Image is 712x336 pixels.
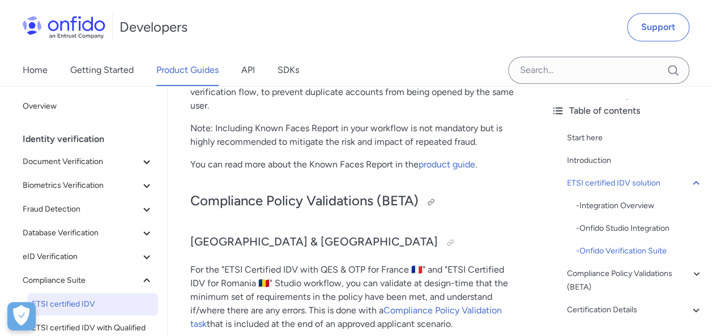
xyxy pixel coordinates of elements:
div: - Integration Overview [576,199,703,213]
span: Document Verification [23,155,140,169]
button: Fraud Detection [18,198,158,221]
p: For the "ETSI Certified IDV with QES & OTP for France 🇫🇷" and "ETSI Certified IDV for Romania 🇷🇴"... [190,263,519,331]
a: Home [23,54,48,86]
a: -Onfido Studio Integration [576,222,703,235]
button: Database Verification [18,222,158,244]
button: Compliance Suite [18,269,158,292]
a: ETSI certified IDV solution [567,176,703,190]
a: Compliance Policy Validations (BETA) [567,267,703,294]
span: Biometrics Verification [23,179,140,192]
a: Certification Details [567,303,703,317]
button: Open Preferences [7,302,36,330]
a: product guide [419,159,475,170]
span: Compliance Suite [23,274,140,287]
h2: Compliance Policy Validations (BETA) [190,192,519,211]
a: SDKs [278,54,299,86]
h1: Developers [120,18,187,36]
a: -Integration Overview [576,199,703,213]
a: Support [627,13,689,41]
span: ETSI certified IDV [32,298,154,311]
a: API [241,54,255,86]
a: Product Guides [156,54,219,86]
h3: [GEOGRAPHIC_DATA] & [GEOGRAPHIC_DATA] [190,234,519,252]
span: eID Verification [23,250,140,264]
p: You can read more about the Known Faces Report in the . [190,158,519,171]
img: Onfido Logo [23,16,105,38]
div: Identity verification [23,128,163,150]
span: Database Verification [23,226,140,240]
div: Cookie Preferences [7,302,36,330]
span: Fraud Detection [23,203,140,216]
a: Start here [567,131,703,145]
a: Getting Started [70,54,134,86]
div: - Onfido Verification Suite [576,244,703,258]
a: -Onfido Verification Suite [576,244,703,258]
button: eID Verification [18,245,158,268]
div: - Onfido Studio Integration [576,222,703,235]
a: Overview [18,95,158,118]
input: Onfido search input field [508,57,689,84]
p: It alerts clients to faces which have already been through their identity verification flow, to p... [190,72,519,113]
button: Document Verification [18,150,158,173]
a: Introduction [567,154,703,167]
button: Biometrics Verification [18,174,158,197]
span: Overview [23,100,154,113]
a: ETSI certified IDV [27,293,158,316]
div: Table of contents [551,104,703,118]
p: Note: Including Known Faces Report in your workflow is not mandatory but is highly recommended to... [190,122,519,149]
